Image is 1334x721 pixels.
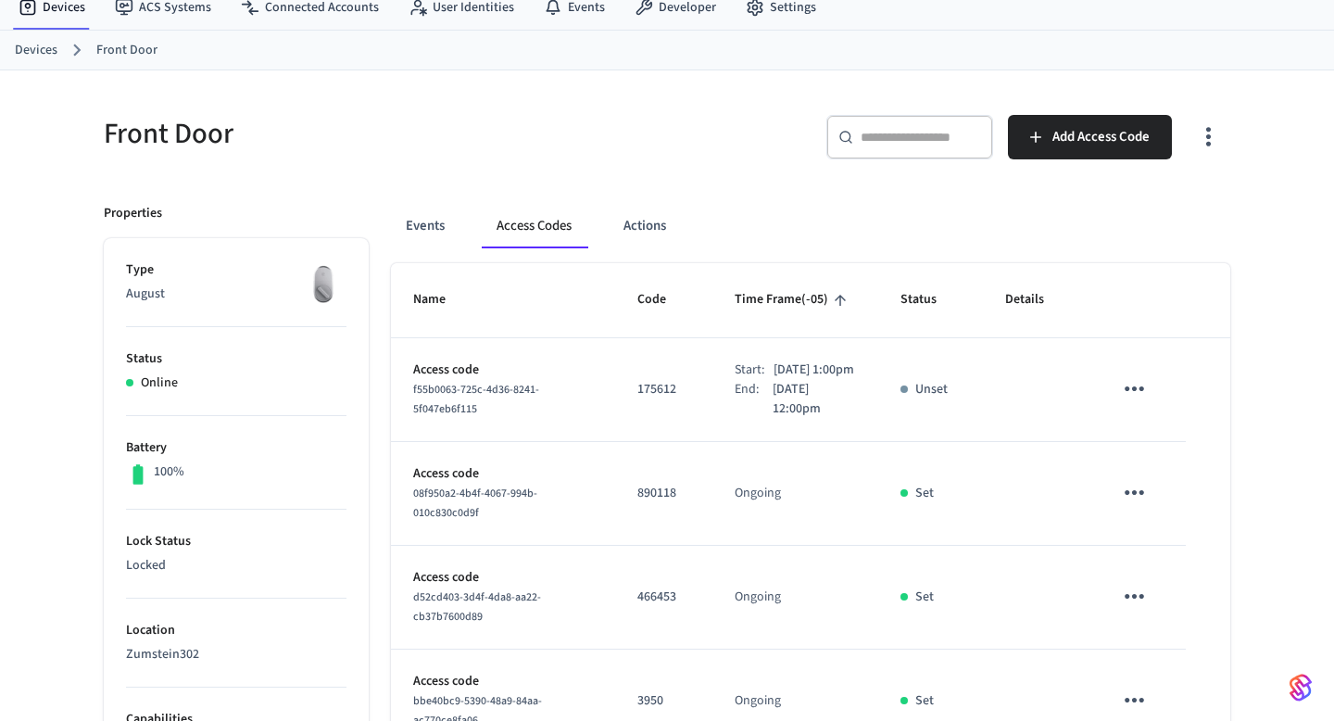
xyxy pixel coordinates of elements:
p: Zumstein302 [126,645,346,664]
p: [DATE] 12:00pm [773,380,856,419]
span: 08f950a2-4b4f-4067-994b-010c830c0d9f [413,486,537,521]
p: August [126,285,346,304]
div: End: [735,380,772,419]
p: 3950 [637,691,690,711]
div: ant example [391,204,1230,248]
button: Actions [609,204,681,248]
p: Access code [413,568,593,588]
p: Status [126,349,346,369]
p: 100% [154,462,184,482]
span: Name [413,285,470,314]
p: Access code [413,672,593,691]
p: Location [126,621,346,640]
p: Set [915,484,934,503]
span: Time Frame(-05) [735,285,852,314]
td: Ongoing [712,442,877,546]
p: Battery [126,438,346,458]
p: 466453 [637,588,690,607]
p: 175612 [637,380,690,399]
a: Front Door [96,41,157,60]
div: Start: [735,360,774,380]
span: f55b0063-725c-4d36-8241-5f047eb6f115 [413,382,539,417]
td: Ongoing [712,546,877,650]
p: Access code [413,360,593,380]
h5: Front Door [104,115,656,153]
img: SeamLogoGradient.69752ec5.svg [1290,673,1312,702]
button: Add Access Code [1008,115,1172,159]
p: Access code [413,464,593,484]
button: Events [391,204,459,248]
p: Online [141,373,178,393]
button: Access Codes [482,204,586,248]
span: Details [1005,285,1068,314]
p: Properties [104,204,162,223]
p: Unset [915,380,948,399]
img: August Wifi Smart Lock 3rd Gen, Silver, Front [300,260,346,307]
span: Status [900,285,961,314]
span: Add Access Code [1052,125,1150,149]
p: [DATE] 1:00pm [774,360,854,380]
p: Type [126,260,346,280]
p: 890118 [637,484,690,503]
span: d52cd403-3d4f-4da8-aa22-cb37b7600d89 [413,589,541,625]
p: Set [915,588,934,607]
p: Lock Status [126,532,346,551]
a: Devices [15,41,57,60]
p: Set [915,691,934,711]
p: Locked [126,556,346,576]
span: Code [637,285,690,314]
